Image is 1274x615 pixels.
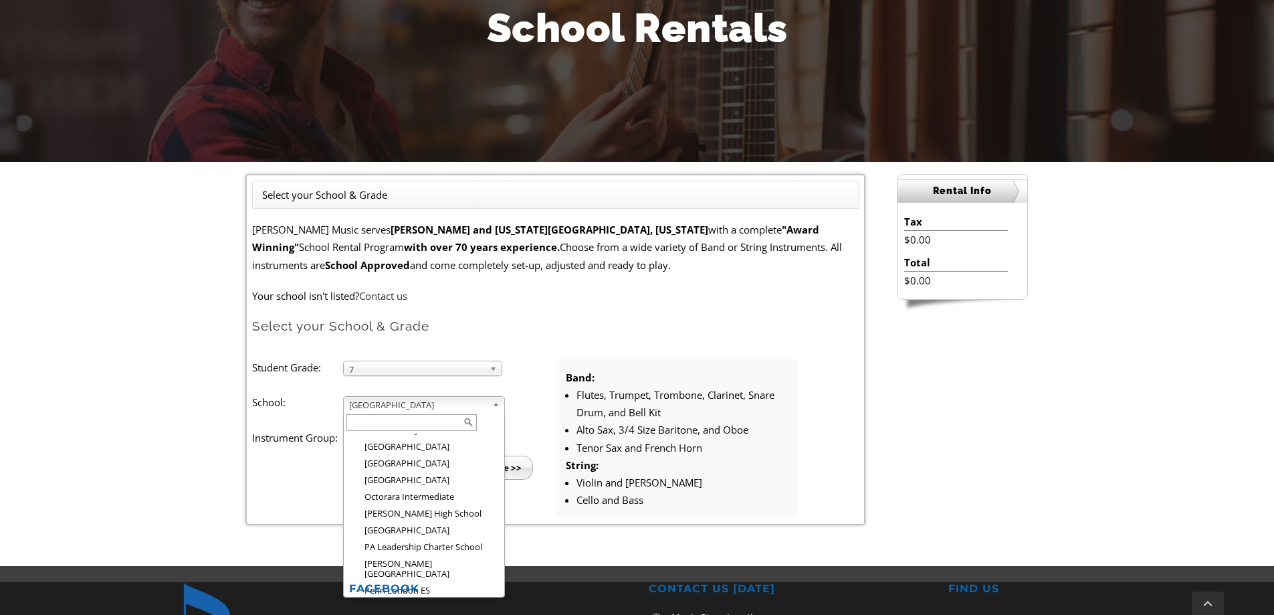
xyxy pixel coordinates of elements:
p: Your school isn't listed? [252,287,859,304]
img: sidebar-footer.png [897,300,1028,312]
span: [GEOGRAPHIC_DATA] [349,397,487,413]
strong: with over 70 years experience. [404,240,560,254]
li: PA Leadership Charter School [354,539,502,555]
label: Student Grade: [252,359,343,376]
p: [PERSON_NAME] Music serves with a complete School Rental Program Choose from a wide variety of Ba... [252,221,859,274]
li: [PERSON_NAME][GEOGRAPHIC_DATA] [354,555,502,582]
h2: FIND US [948,582,1225,596]
li: Tenor Sax and French Horn [576,439,788,456]
li: [GEOGRAPHIC_DATA] [354,522,502,539]
h2: Rental Info [897,179,1027,203]
li: Tax [904,213,1008,231]
li: Octorara Intermediate [354,489,502,505]
li: Violin and [PERSON_NAME] [576,474,788,491]
h2: FACEBOOK [349,582,625,596]
li: Select your School & Grade [262,186,387,203]
li: Alto Sax, 3/4 Size Baritone, and Oboe [576,421,788,438]
h2: Select your School & Grade [252,318,859,335]
li: Total [904,254,1008,272]
strong: String: [566,458,599,472]
a: Contact us [359,289,407,302]
strong: Band: [566,371,595,384]
li: [GEOGRAPHIC_DATA] [354,455,502,472]
label: School: [252,393,343,411]
li: Flutes, Trumpet, Trombone, Clarinet, Snare Drum, and Bell Kit [576,386,788,422]
h2: CONTACT US [DATE] [649,582,925,596]
li: [GEOGRAPHIC_DATA] [354,438,502,455]
span: 7 [349,361,484,377]
li: $0.00 [904,272,1008,289]
li: [PERSON_NAME] High School [354,505,502,522]
li: $0.00 [904,231,1008,248]
li: [GEOGRAPHIC_DATA] [354,472,502,489]
strong: School Approved [325,258,410,272]
li: Cello and Bass [576,491,788,509]
strong: [PERSON_NAME] and [US_STATE][GEOGRAPHIC_DATA], [US_STATE] [391,223,708,236]
label: Instrument Group: [252,429,343,446]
